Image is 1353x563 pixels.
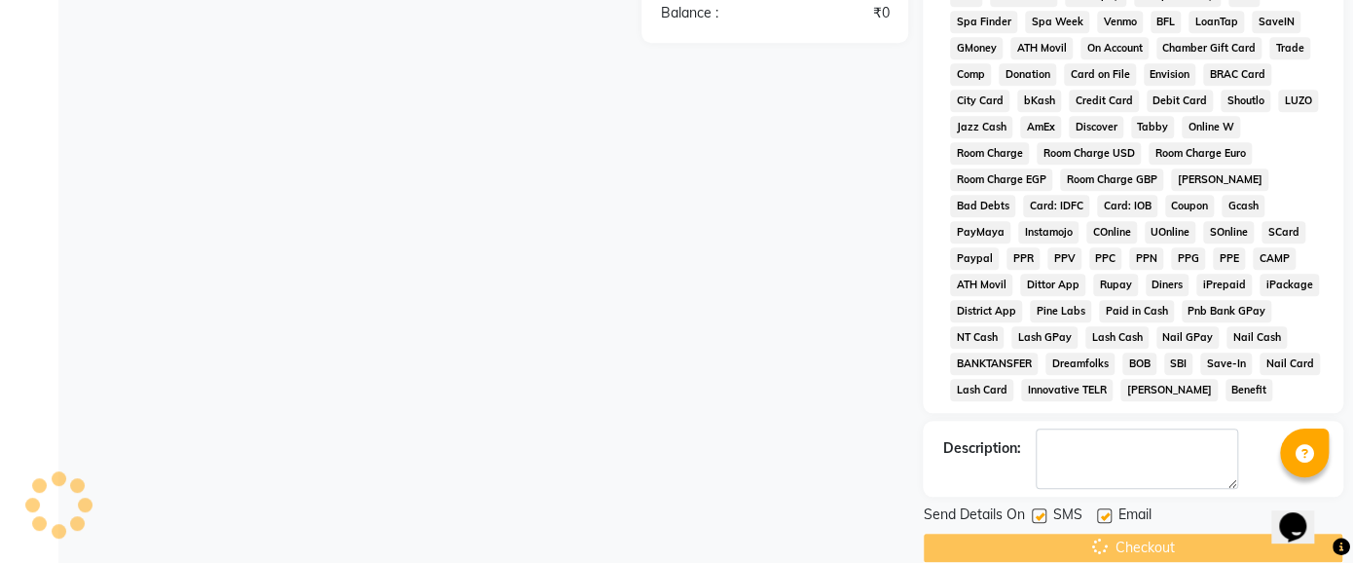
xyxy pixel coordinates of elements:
[1165,195,1215,217] span: Coupon
[1069,90,1139,112] span: Credit Card
[1164,353,1193,375] span: SBI
[923,505,1024,529] span: Send Details On
[1222,195,1264,217] span: Gcash
[1011,326,1078,349] span: Lash GPay
[775,3,903,23] div: ₹0
[950,379,1013,401] span: Lash Card
[1156,326,1220,349] span: Nail GPay
[1225,379,1273,401] span: Benefit
[1226,326,1287,349] span: Nail Cash
[950,247,999,270] span: Paypal
[1129,247,1163,270] span: PPN
[1260,353,1320,375] span: Nail Card
[1060,169,1163,191] span: Room Charge GBP
[1144,63,1196,86] span: Envision
[1146,274,1189,296] span: Diners
[1147,90,1214,112] span: Debit Card
[1021,379,1113,401] span: Innovative TELR
[1271,485,1334,544] iframe: chat widget
[1203,221,1254,244] span: SOnline
[1037,142,1141,165] span: Room Charge USD
[999,63,1056,86] span: Donation
[1069,116,1123,138] span: Discover
[1156,37,1262,59] span: Chamber Gift Card
[1085,326,1149,349] span: Lash Cash
[1089,247,1122,270] span: PPC
[1221,90,1270,112] span: Shoutlo
[1080,37,1149,59] span: On Account
[1097,11,1143,33] span: Venmo
[950,300,1022,322] span: District App
[950,90,1009,112] span: City Card
[1020,274,1085,296] span: Dittor App
[950,37,1003,59] span: GMoney
[1196,274,1252,296] span: iPrepaid
[1052,505,1081,529] span: SMS
[1047,247,1081,270] span: PPV
[1025,11,1089,33] span: Spa Week
[950,221,1010,244] span: PayMaya
[1151,11,1182,33] span: BFL
[950,353,1038,375] span: BANKTANSFER
[1006,247,1040,270] span: PPR
[1020,116,1061,138] span: AmEx
[950,195,1015,217] span: Bad Debts
[1203,63,1271,86] span: BRAC Card
[1269,37,1310,59] span: Trade
[1030,300,1091,322] span: Pine Labs
[1018,221,1079,244] span: Instamojo
[1099,300,1174,322] span: Paid in Cash
[950,63,991,86] span: Comp
[950,326,1004,349] span: NT Cash
[1122,353,1156,375] span: BOB
[1086,221,1137,244] span: COnline
[1213,247,1245,270] span: PPE
[1188,11,1244,33] span: LoanTap
[1260,274,1319,296] span: iPackage
[1145,221,1196,244] span: UOnline
[1252,11,1300,33] span: SaveIN
[950,116,1012,138] span: Jazz Cash
[1017,90,1061,112] span: bKash
[646,3,775,23] div: Balance :
[1182,116,1240,138] span: Online W
[1278,90,1318,112] span: LUZO
[1149,142,1252,165] span: Room Charge Euro
[950,11,1017,33] span: Spa Finder
[1093,274,1138,296] span: Rupay
[1262,221,1305,244] span: SCard
[1064,63,1136,86] span: Card on File
[1253,247,1296,270] span: CAMP
[950,274,1012,296] span: ATH Movil
[1120,379,1218,401] span: [PERSON_NAME]
[1200,353,1252,375] span: Save-In
[950,142,1029,165] span: Room Charge
[1131,116,1175,138] span: Tabby
[1023,195,1089,217] span: Card: IDFC
[1171,247,1205,270] span: PPG
[1182,300,1272,322] span: Pnb Bank GPay
[1117,505,1151,529] span: Email
[1010,37,1073,59] span: ATH Movil
[1171,169,1268,191] span: [PERSON_NAME]
[1045,353,1115,375] span: Dreamfolks
[1097,195,1157,217] span: Card: IOB
[942,438,1020,459] div: Description:
[950,169,1052,191] span: Room Charge EGP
